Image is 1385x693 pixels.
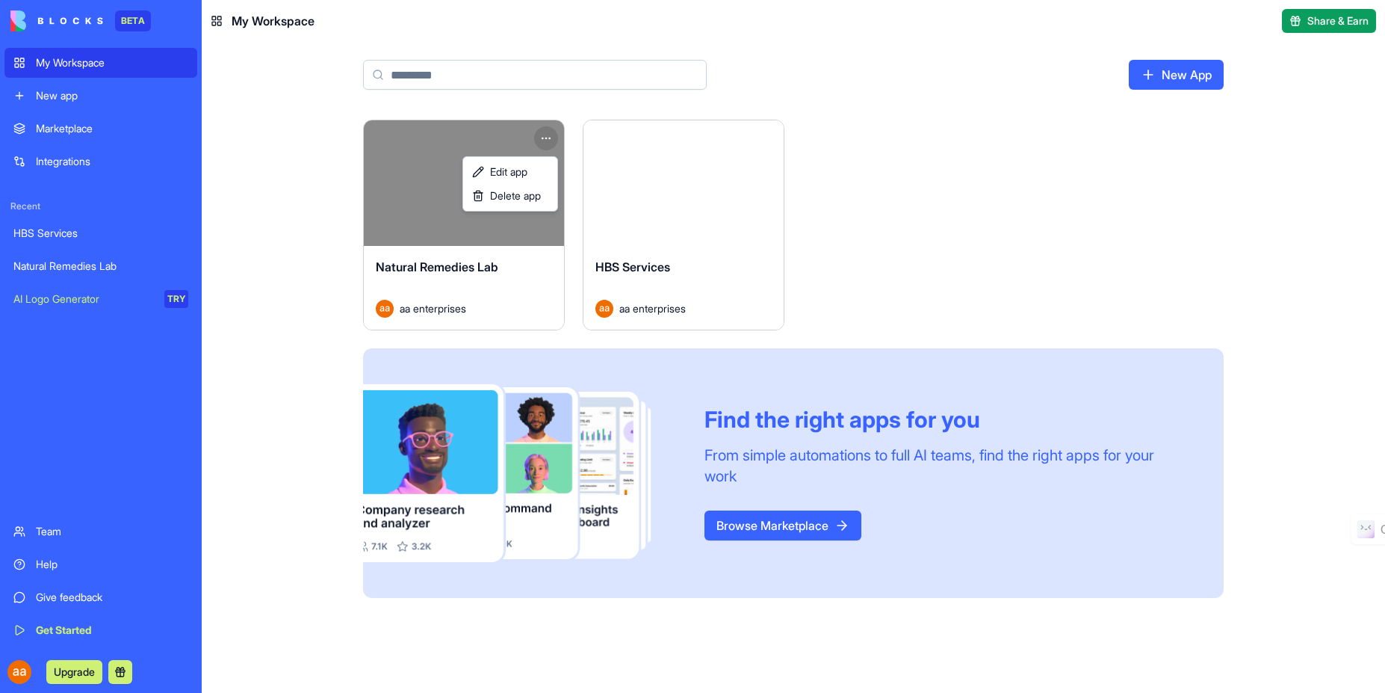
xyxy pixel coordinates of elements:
div: Natural Remedies Lab [13,259,188,274]
div: AI Logo Generator [13,292,154,307]
div: HBS Services [13,226,188,241]
span: Recent [4,200,197,212]
div: TRY [164,290,188,308]
span: Edit app [490,164,527,179]
span: Delete app [490,188,541,203]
